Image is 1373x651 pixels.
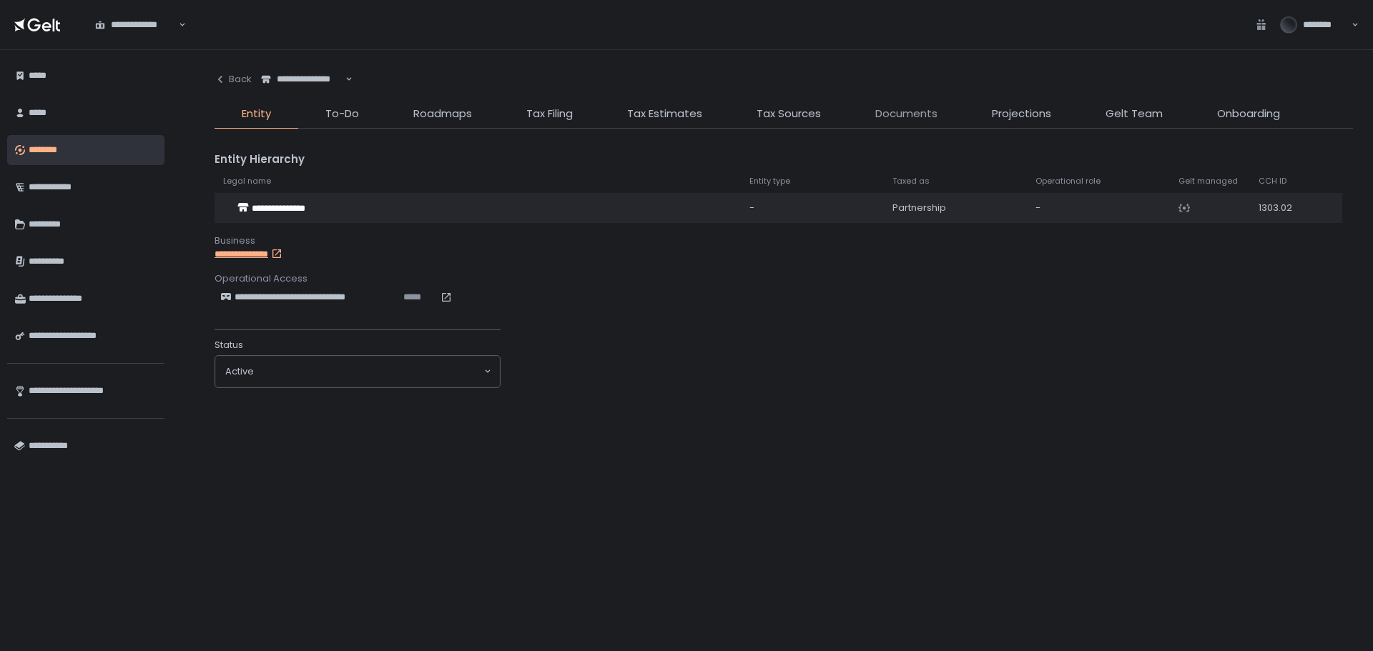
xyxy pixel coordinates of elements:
span: Entity [242,106,271,122]
span: Taxed as [892,176,930,187]
span: Tax Filing [526,106,573,122]
span: To-Do [325,106,359,122]
span: Tax Estimates [627,106,702,122]
div: Search for option [252,64,353,94]
input: Search for option [254,364,483,379]
span: active [225,365,254,378]
span: Gelt Team [1106,106,1163,122]
span: Legal name [223,176,271,187]
div: 1303.02 [1259,202,1306,214]
span: CCH ID [1259,176,1286,187]
div: - [1035,202,1161,214]
div: Partnership [892,202,1018,214]
div: Entity Hierarchy [215,151,1353,168]
input: Search for option [343,72,344,86]
div: Operational Access [215,272,1353,285]
span: Projections [992,106,1051,122]
div: Back [215,73,252,86]
div: Search for option [86,10,186,40]
span: Operational role [1035,176,1101,187]
span: Documents [875,106,938,122]
span: Entity type [749,176,790,187]
div: Search for option [215,356,500,387]
span: Status [215,339,243,352]
span: Tax Sources [757,106,821,122]
div: - [749,202,875,214]
span: Roadmaps [413,106,472,122]
span: Onboarding [1217,106,1280,122]
button: Back [215,64,252,94]
span: Gelt managed [1178,176,1238,187]
div: Business [215,234,1353,247]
